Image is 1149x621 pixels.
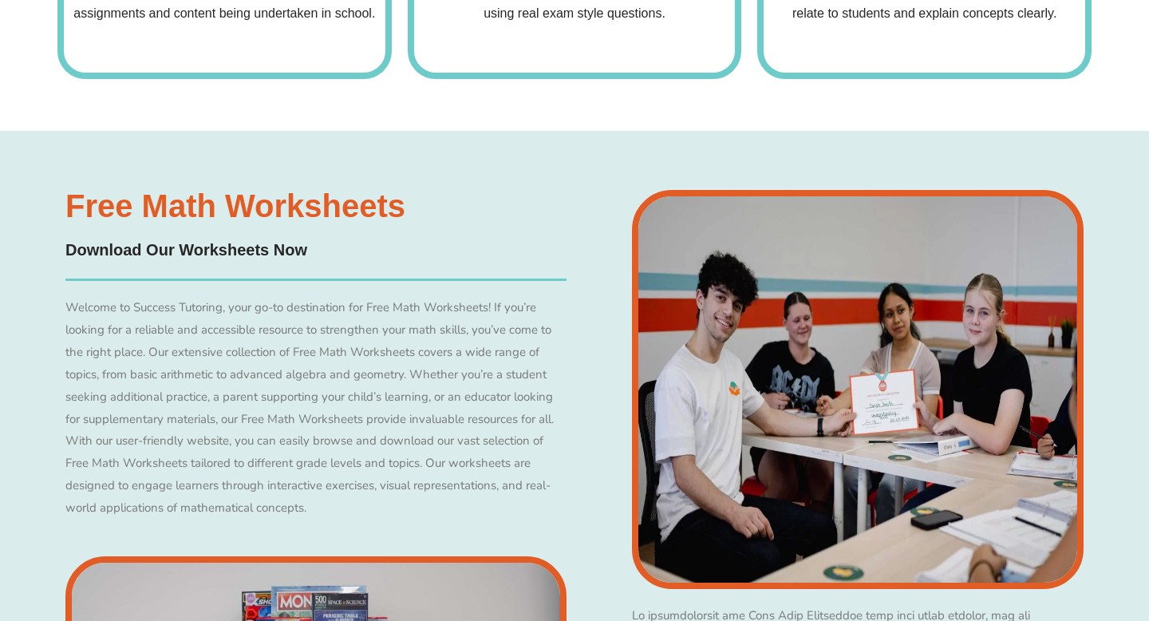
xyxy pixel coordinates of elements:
[65,238,567,263] h4: Download Our Worksheets Now
[65,190,567,222] h3: Free Math Worksheets
[65,297,567,519] p: Welcome to Success Tutoring, your go-to destination for Free Math Worksheets! If you’re looking f...
[875,441,1149,621] iframe: Chat Widget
